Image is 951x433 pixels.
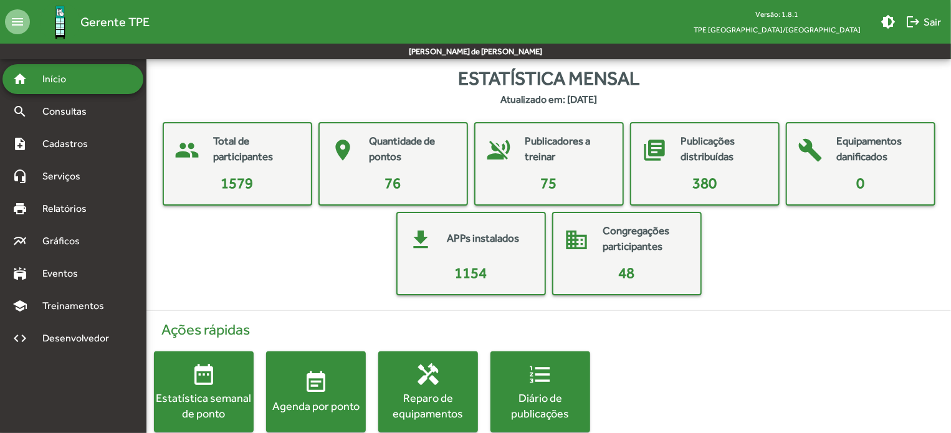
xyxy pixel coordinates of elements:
[12,136,27,151] mat-icon: note_add
[12,72,27,87] mat-icon: home
[191,362,216,387] mat-icon: date_range
[214,133,299,165] mat-card-title: Total de participantes
[528,362,553,387] mat-icon: format_list_numbered
[684,6,871,22] div: Versão: 1.8.1
[385,174,401,191] span: 76
[447,231,520,247] mat-card-title: APPs instalados
[636,131,674,169] mat-icon: library_books
[303,370,328,395] mat-icon: event_note
[80,12,150,32] span: Gerente TPE
[458,64,639,92] span: Estatística mensal
[490,351,590,432] button: Diário de publicações
[541,174,557,191] span: 75
[12,331,27,346] mat-icon: code
[12,298,27,313] mat-icon: school
[619,264,635,281] span: 48
[416,362,441,387] mat-icon: handyman
[792,131,829,169] mat-icon: build
[221,174,254,191] span: 1579
[370,133,454,165] mat-card-title: Quantidade de pontos
[35,136,104,151] span: Cadastros
[681,133,766,165] mat-card-title: Publicações distribuídas
[35,266,95,281] span: Eventos
[603,223,688,255] mat-card-title: Congregações participantes
[558,221,596,259] mat-icon: domain
[35,298,119,313] span: Treinamentos
[881,14,896,29] mat-icon: brightness_medium
[154,321,944,339] h4: Ações rápidas
[12,104,27,119] mat-icon: search
[403,221,440,259] mat-icon: get_app
[684,22,871,37] span: TPE [GEOGRAPHIC_DATA]/[GEOGRAPHIC_DATA]
[35,201,103,216] span: Relatórios
[35,72,84,87] span: Início
[901,11,946,33] button: Sair
[40,2,80,42] img: Logo
[154,351,254,432] button: Estatística semanal de ponto
[500,92,597,107] strong: Atualizado em: [DATE]
[480,131,518,169] mat-icon: voice_over_off
[378,351,478,432] button: Reparo de equipamentos
[30,2,150,42] a: Gerente TPE
[154,390,254,421] div: Estatística semanal de ponto
[906,14,920,29] mat-icon: logout
[35,104,103,119] span: Consultas
[266,398,366,414] div: Agenda por ponto
[35,169,97,184] span: Serviços
[692,174,717,191] span: 380
[5,9,30,34] mat-icon: menu
[490,390,590,421] div: Diário de publicações
[266,351,366,432] button: Agenda por ponto
[455,264,487,281] span: 1154
[12,169,27,184] mat-icon: headset_mic
[35,331,123,346] span: Desenvolvedor
[856,174,864,191] span: 0
[906,11,941,33] span: Sair
[35,234,97,249] span: Gráficos
[12,201,27,216] mat-icon: print
[169,131,206,169] mat-icon: people
[525,133,610,165] mat-card-title: Publicadores a treinar
[378,390,478,421] div: Reparo de equipamentos
[325,131,362,169] mat-icon: place
[837,133,922,165] mat-card-title: Equipamentos danificados
[12,266,27,281] mat-icon: stadium
[12,234,27,249] mat-icon: multiline_chart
